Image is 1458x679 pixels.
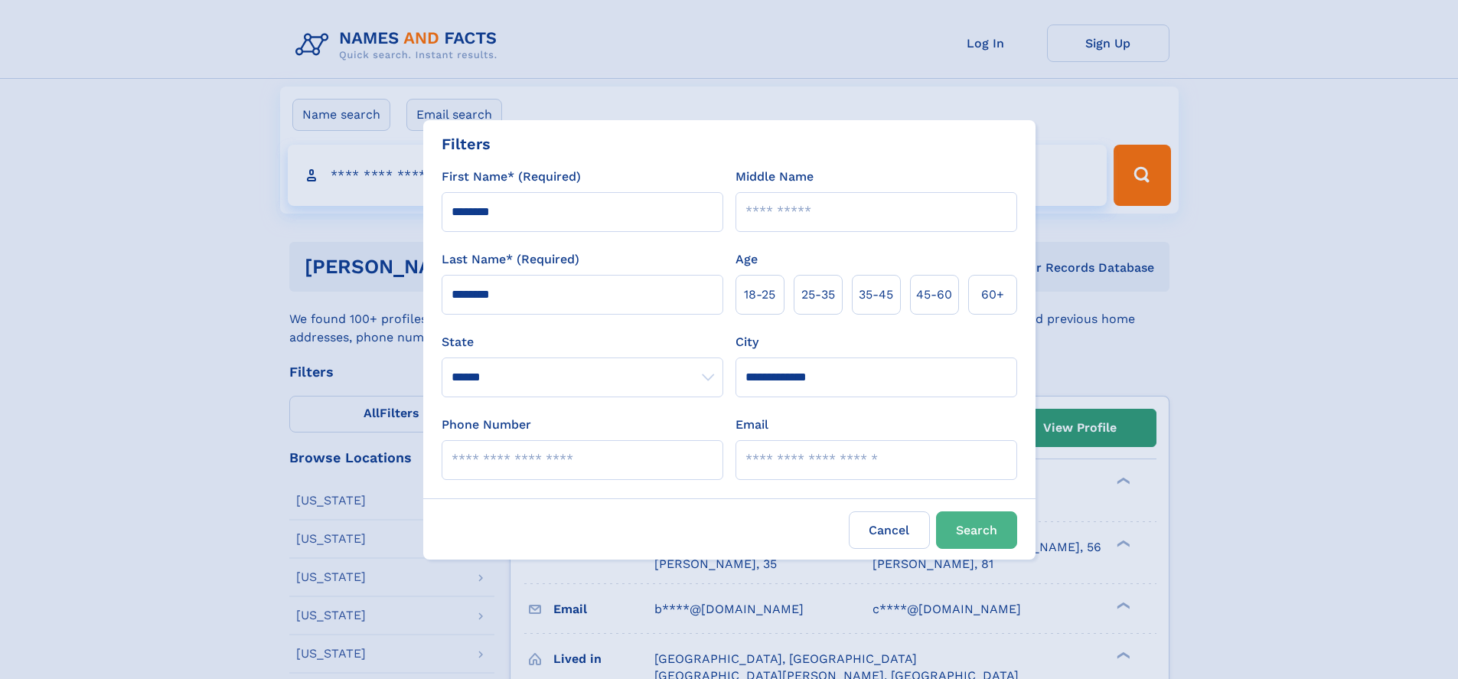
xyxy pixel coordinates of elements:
[859,286,893,304] span: 35‑45
[442,132,491,155] div: Filters
[442,250,579,269] label: Last Name* (Required)
[744,286,775,304] span: 18‑25
[981,286,1004,304] span: 60+
[736,250,758,269] label: Age
[442,416,531,434] label: Phone Number
[916,286,952,304] span: 45‑60
[736,168,814,186] label: Middle Name
[849,511,930,549] label: Cancel
[442,333,723,351] label: State
[736,333,758,351] label: City
[801,286,835,304] span: 25‑35
[936,511,1017,549] button: Search
[442,168,581,186] label: First Name* (Required)
[736,416,768,434] label: Email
